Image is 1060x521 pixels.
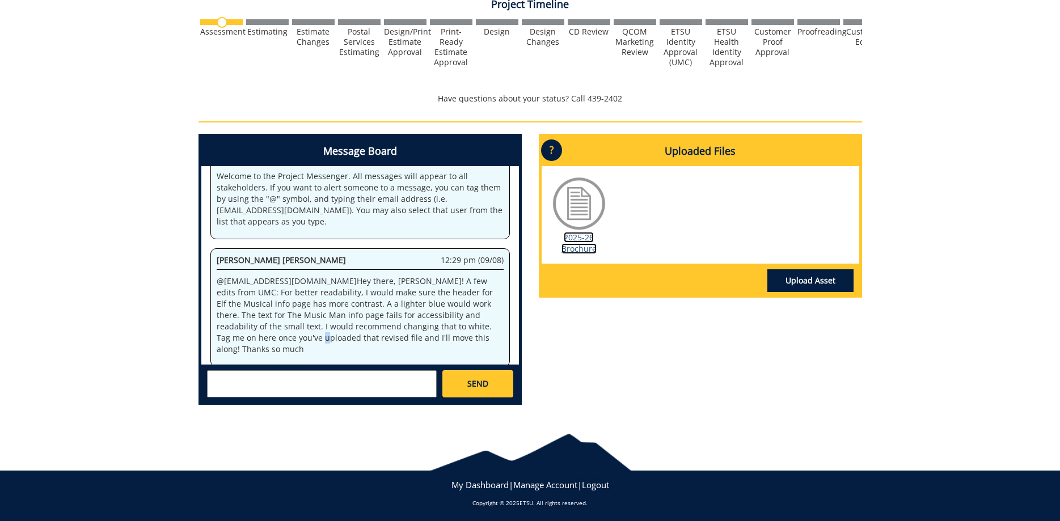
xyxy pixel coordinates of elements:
[797,27,840,37] div: Proofreading
[513,479,577,490] a: Manage Account
[568,27,610,37] div: CD Review
[660,27,702,67] div: ETSU Identity Approval (UMC)
[582,479,609,490] a: Logout
[338,27,381,57] div: Postal Services Estimating
[451,479,509,490] a: My Dashboard
[292,27,335,47] div: Estimate Changes
[217,17,227,28] img: no
[767,269,854,292] a: Upload Asset
[246,27,289,37] div: Estimating
[217,255,346,265] span: [PERSON_NAME] [PERSON_NAME]
[201,137,519,166] h4: Message Board
[441,255,504,266] span: 12:29 pm (09/08)
[430,27,472,67] div: Print-Ready Estimate Approval
[199,93,862,104] p: Have questions about your status? Call 439-2402
[614,27,656,57] div: QCOM Marketing Review
[542,137,859,166] h4: Uploaded Files
[217,171,504,227] p: Welcome to the Project Messenger. All messages will appear to all stakeholders. If you want to al...
[384,27,426,57] div: Design/Print Estimate Approval
[843,27,886,47] div: Customer Edits
[200,27,243,37] div: Assessment
[217,276,504,355] p: @ [EMAIL_ADDRESS][DOMAIN_NAME] Hey there, [PERSON_NAME]! A few edits from UMC: For better readabi...
[442,370,513,397] a: SEND
[522,27,564,47] div: Design Changes
[207,370,437,397] textarea: messageToSend
[476,27,518,37] div: Design
[541,139,562,161] p: ?
[467,378,488,389] span: SEND
[706,27,748,67] div: ETSU Health Identity Approval
[561,232,597,254] a: 2025-26 Brochure
[520,499,533,507] a: ETSU
[751,27,794,57] div: Customer Proof Approval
